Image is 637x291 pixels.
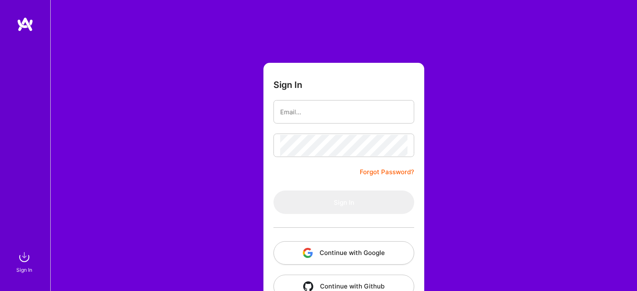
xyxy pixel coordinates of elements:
h3: Sign In [273,80,302,90]
a: Forgot Password? [360,167,414,177]
img: logo [17,17,34,32]
img: sign in [16,249,33,265]
div: Sign In [16,265,32,274]
button: Continue with Google [273,241,414,265]
img: icon [303,248,313,258]
input: Email... [280,101,407,123]
a: sign inSign In [18,249,33,274]
button: Sign In [273,191,414,214]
